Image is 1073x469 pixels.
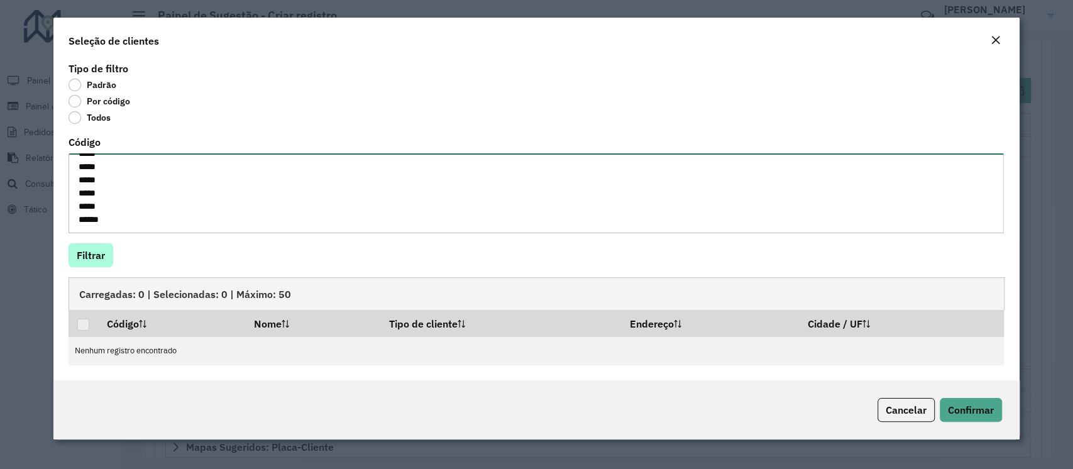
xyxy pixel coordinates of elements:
label: Código [69,135,101,150]
th: Código [99,310,245,336]
button: Filtrar [69,243,113,267]
td: Nenhum registro encontrado [69,337,1004,365]
span: Confirmar [948,404,994,416]
th: Endereço [621,310,798,336]
div: Carregadas: 0 | Selecionadas: 0 | Máximo: 50 [69,277,1004,310]
label: Tipo de filtro [69,61,128,76]
th: Tipo de cliente [380,310,621,336]
th: Nome [245,310,380,336]
label: Por código [69,95,130,108]
button: Confirmar [940,398,1002,422]
label: Padrão [69,79,116,91]
em: Fechar [991,35,1001,45]
span: Cancelar [886,404,927,416]
h4: Seleção de clientes [69,33,159,48]
button: Cancelar [878,398,935,422]
label: Todos [69,111,111,124]
button: Close [987,33,1004,49]
th: Cidade / UF [799,310,1004,336]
